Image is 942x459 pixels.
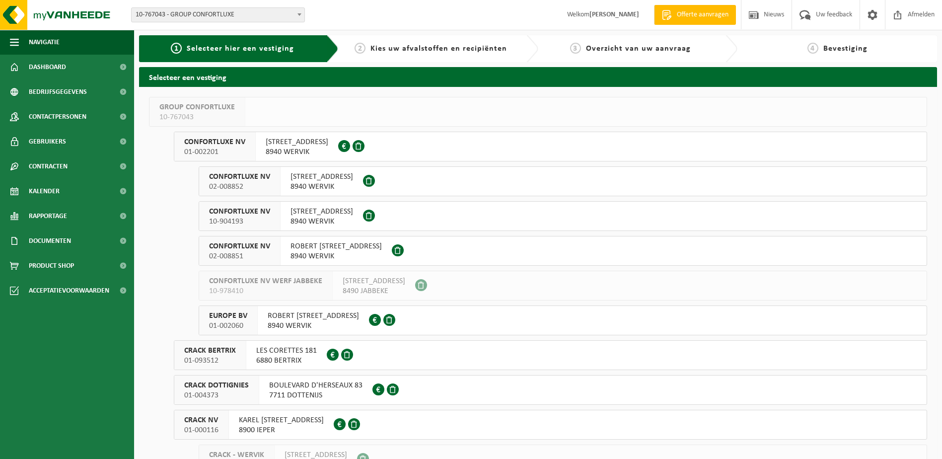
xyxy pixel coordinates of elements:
[29,179,60,204] span: Kalender
[199,201,927,231] button: CONFORTLUXE NV 10-904193 [STREET_ADDRESS]8940 WERVIK
[266,147,328,157] span: 8940 WERVIK
[209,217,270,227] span: 10-904193
[29,79,87,104] span: Bedrijfsgegevens
[159,102,235,112] span: GROUP CONFORTLUXE
[29,30,60,55] span: Navigatie
[355,43,365,54] span: 2
[268,311,359,321] span: ROBERT [STREET_ADDRESS]
[209,207,270,217] span: CONFORTLUXE NV
[174,132,927,161] button: CONFORTLUXE NV 01-002201 [STREET_ADDRESS]8940 WERVIK
[654,5,736,25] a: Offerte aanvragen
[131,7,305,22] span: 10-767043 - GROUP CONFORTLUXE
[209,172,270,182] span: CONFORTLUXE NV
[589,11,639,18] strong: [PERSON_NAME]
[184,415,218,425] span: CRACK NV
[209,286,322,296] span: 10-978410
[184,390,249,400] span: 01-004373
[209,311,247,321] span: EUROPE BV
[174,340,927,370] button: CRACK BERTRIX 01-093512 LES CORETTES 1816880 BERTRIX
[199,166,927,196] button: CONFORTLUXE NV 02-008852 [STREET_ADDRESS]8940 WERVIK
[290,217,353,227] span: 8940 WERVIK
[807,43,818,54] span: 4
[171,43,182,54] span: 1
[209,251,270,261] span: 02-008851
[184,137,245,147] span: CONFORTLUXE NV
[159,112,235,122] span: 10-767043
[209,321,247,331] span: 01-002060
[29,229,71,253] span: Documenten
[199,306,927,335] button: EUROPE BV 01-002060 ROBERT [STREET_ADDRESS]8940 WERVIK
[290,241,382,251] span: ROBERT [STREET_ADDRESS]
[184,147,245,157] span: 01-002201
[184,346,236,356] span: CRACK BERTRIX
[209,182,270,192] span: 02-008852
[174,410,927,440] button: CRACK NV 01-000116 KAREL [STREET_ADDRESS]8900 IEPER
[239,425,324,435] span: 8900 IEPER
[290,207,353,217] span: [STREET_ADDRESS]
[343,276,405,286] span: [STREET_ADDRESS]
[256,356,317,366] span: 6880 BERTRIX
[290,172,353,182] span: [STREET_ADDRESS]
[29,154,68,179] span: Contracten
[209,276,322,286] span: CONFORTLUXE NV WERF JABBEKE
[256,346,317,356] span: LES CORETTES 181
[370,45,507,53] span: Kies uw afvalstoffen en recipiënten
[29,129,66,154] span: Gebruikers
[290,251,382,261] span: 8940 WERVIK
[269,381,362,390] span: BOULEVARD D'HERSEAUX 83
[674,10,731,20] span: Offerte aanvragen
[184,381,249,390] span: CRACK DOTTIGNIES
[132,8,304,22] span: 10-767043 - GROUP CONFORTLUXE
[823,45,868,53] span: Bevestiging
[209,241,270,251] span: CONFORTLUXE NV
[268,321,359,331] span: 8940 WERVIK
[269,390,362,400] span: 7711 DOTTENIJS
[184,425,218,435] span: 01-000116
[343,286,405,296] span: 8490 JABBEKE
[570,43,581,54] span: 3
[586,45,691,53] span: Overzicht van uw aanvraag
[29,278,109,303] span: Acceptatievoorwaarden
[29,55,66,79] span: Dashboard
[139,67,937,86] h2: Selecteer een vestiging
[290,182,353,192] span: 8940 WERVIK
[5,437,166,459] iframe: chat widget
[29,204,67,229] span: Rapportage
[187,45,294,53] span: Selecteer hier een vestiging
[199,236,927,266] button: CONFORTLUXE NV 02-008851 ROBERT [STREET_ADDRESS]8940 WERVIK
[239,415,324,425] span: KAREL [STREET_ADDRESS]
[29,253,74,278] span: Product Shop
[29,104,86,129] span: Contactpersonen
[184,356,236,366] span: 01-093512
[174,375,927,405] button: CRACK DOTTIGNIES 01-004373 BOULEVARD D'HERSEAUX 837711 DOTTENIJS
[266,137,328,147] span: [STREET_ADDRESS]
